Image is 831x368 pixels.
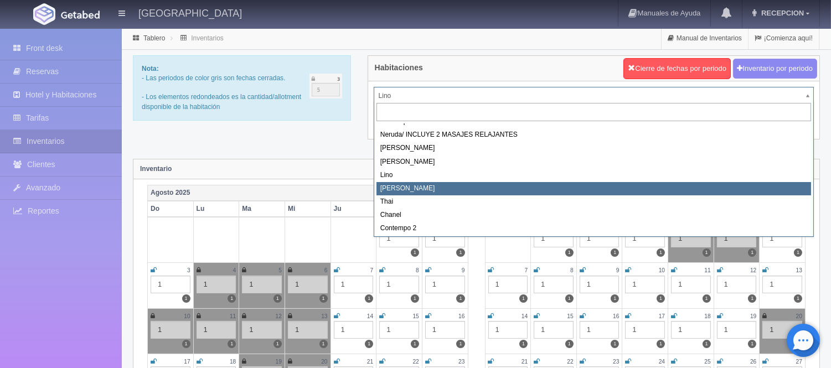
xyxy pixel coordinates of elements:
[376,128,811,142] div: Neruda/ INCLUYE 2 MASAJES RELAJANTES
[376,182,811,195] div: [PERSON_NAME]
[376,209,811,222] div: Chanel
[376,169,811,182] div: Lino
[376,142,811,155] div: [PERSON_NAME]
[376,156,811,169] div: [PERSON_NAME]
[376,195,811,209] div: Thai
[376,222,811,235] div: Contempo 2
